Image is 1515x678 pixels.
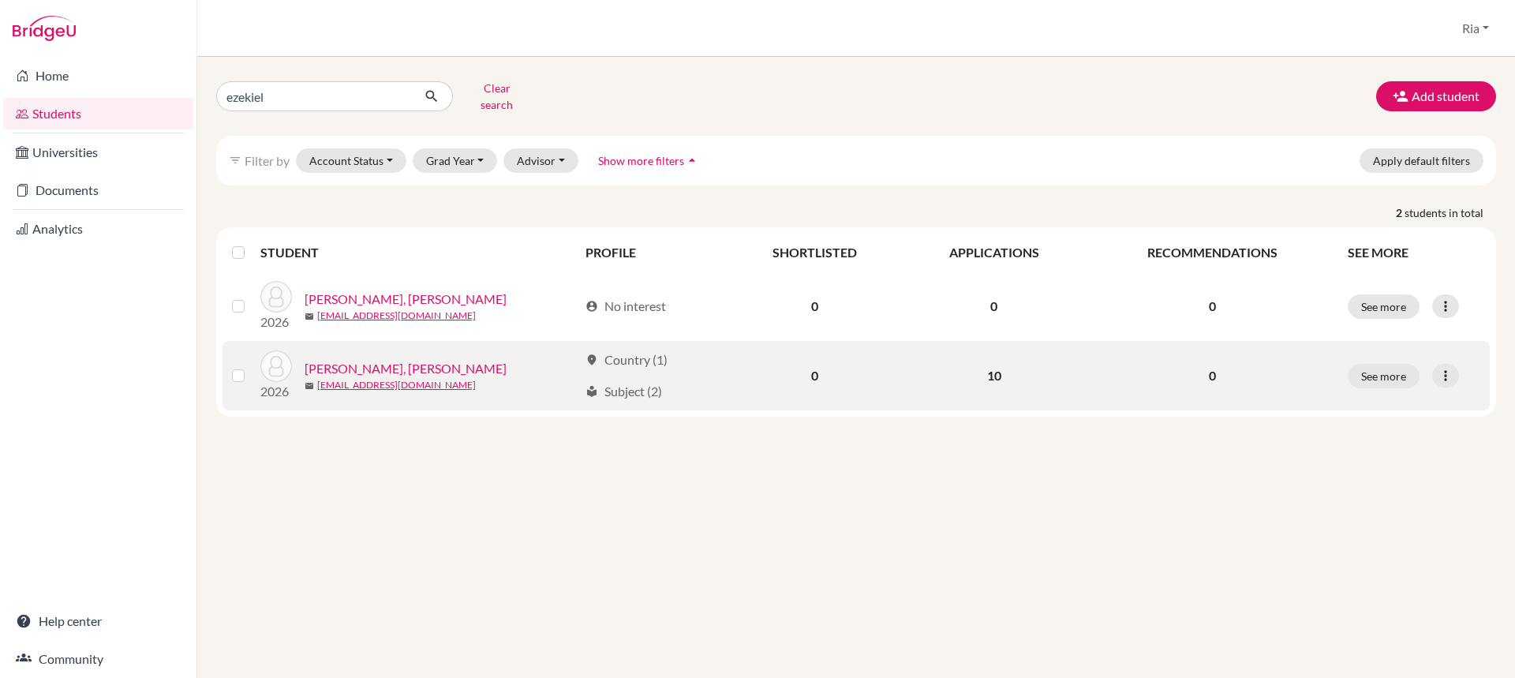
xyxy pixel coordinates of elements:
a: Community [3,643,193,675]
div: Country (1) [585,350,668,369]
a: Home [3,60,193,92]
td: 0 [902,272,1086,341]
p: 0 [1096,297,1329,316]
td: 10 [902,341,1086,410]
input: Find student by name... [216,81,412,111]
button: Apply default filters [1360,148,1483,173]
th: SEE MORE [1338,234,1490,272]
a: Help center [3,605,193,637]
button: Grad Year [413,148,498,173]
a: Documents [3,174,193,206]
button: Ria [1455,13,1496,43]
p: 2026 [260,382,292,401]
button: Show more filtersarrow_drop_up [585,148,713,173]
a: [EMAIL_ADDRESS][DOMAIN_NAME] [317,309,476,323]
button: Clear search [453,76,541,117]
span: mail [305,312,314,321]
span: students in total [1405,204,1496,221]
i: arrow_drop_up [684,152,700,168]
span: account_circle [585,300,598,313]
span: local_library [585,385,598,398]
a: Students [3,98,193,129]
span: Filter by [245,153,290,168]
th: SHORTLISTED [728,234,902,272]
img: Bridge-U [13,16,76,41]
button: Add student [1376,81,1496,111]
th: RECOMMENDATIONS [1087,234,1338,272]
button: Advisor [503,148,578,173]
a: [PERSON_NAME], [PERSON_NAME] [305,290,507,309]
button: See more [1348,364,1420,388]
td: 0 [728,341,902,410]
span: mail [305,381,314,391]
i: filter_list [229,154,241,167]
th: STUDENT [260,234,576,272]
th: APPLICATIONS [902,234,1086,272]
td: 0 [728,272,902,341]
a: Analytics [3,213,193,245]
a: [EMAIL_ADDRESS][DOMAIN_NAME] [317,378,476,392]
p: 2026 [260,313,292,332]
a: [PERSON_NAME], [PERSON_NAME] [305,359,507,378]
button: See more [1348,294,1420,319]
p: 0 [1096,366,1329,385]
th: PROFILE [576,234,728,272]
span: location_on [585,354,598,366]
strong: 2 [1396,204,1405,221]
img: Shawn Wondo, Ezekiel [260,350,292,382]
img: Ezekiel Girsang, Schatz [260,281,292,313]
div: Subject (2) [585,382,662,401]
span: Show more filters [598,154,684,167]
a: Universities [3,137,193,168]
div: No interest [585,297,666,316]
button: Account Status [296,148,406,173]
